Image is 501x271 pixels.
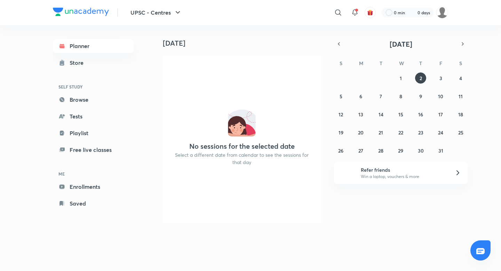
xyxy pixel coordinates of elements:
abbr: October 27, 2025 [358,147,363,154]
button: October 12, 2025 [335,109,347,120]
button: October 9, 2025 [415,91,426,102]
button: October 24, 2025 [435,127,446,138]
abbr: October 19, 2025 [339,129,343,136]
span: [DATE] [390,39,412,49]
button: October 20, 2025 [355,127,366,138]
abbr: October 6, 2025 [359,93,362,100]
button: October 6, 2025 [355,91,366,102]
abbr: October 14, 2025 [379,111,383,118]
abbr: October 12, 2025 [339,111,343,118]
img: referral [340,166,353,180]
button: October 4, 2025 [455,72,466,84]
button: October 1, 2025 [395,72,406,84]
abbr: Monday [359,60,363,67]
abbr: October 15, 2025 [398,111,403,118]
a: Company Logo [53,8,109,18]
abbr: Sunday [340,60,342,67]
h4: No sessions for the selected date [189,142,295,150]
abbr: October 7, 2025 [380,93,382,100]
p: Select a different date from calendar to see the sessions for that day [171,151,312,166]
button: October 31, 2025 [435,145,446,156]
h6: Refer friends [361,166,446,173]
h4: [DATE] [163,39,326,47]
a: Store [53,56,134,70]
button: October 11, 2025 [455,91,466,102]
button: October 28, 2025 [375,145,387,156]
button: UPSC - Centres [126,6,186,20]
img: Company Logo [53,8,109,16]
abbr: October 13, 2025 [358,111,363,118]
button: October 13, 2025 [355,109,366,120]
button: October 29, 2025 [395,145,406,156]
button: October 30, 2025 [415,145,426,156]
abbr: October 20, 2025 [358,129,364,136]
button: October 25, 2025 [455,127,466,138]
img: avatar [367,9,373,16]
abbr: October 2, 2025 [420,75,422,82]
a: Saved [53,196,134,210]
button: October 15, 2025 [395,109,406,120]
button: October 21, 2025 [375,127,387,138]
abbr: Friday [439,60,442,67]
h6: SELF STUDY [53,81,134,93]
abbr: October 26, 2025 [338,147,343,154]
button: October 23, 2025 [415,127,426,138]
abbr: Thursday [419,60,422,67]
img: Vikas Mishra [436,7,448,18]
abbr: October 16, 2025 [418,111,423,118]
button: October 18, 2025 [455,109,466,120]
img: streak [409,9,416,16]
abbr: October 18, 2025 [458,111,463,118]
div: Store [70,59,88,67]
button: October 3, 2025 [435,72,446,84]
a: Browse [53,93,134,107]
abbr: October 21, 2025 [379,129,383,136]
abbr: October 17, 2025 [438,111,443,118]
button: October 5, 2025 [335,91,347,102]
button: October 26, 2025 [335,145,347,156]
button: October 16, 2025 [415,109,426,120]
abbr: October 9, 2025 [419,93,422,100]
abbr: October 8, 2025 [399,93,402,100]
abbr: Tuesday [380,60,382,67]
button: October 22, 2025 [395,127,406,138]
a: Enrollments [53,180,134,194]
abbr: October 31, 2025 [438,147,443,154]
abbr: October 3, 2025 [439,75,442,82]
abbr: October 29, 2025 [398,147,403,154]
button: October 2, 2025 [415,72,426,84]
abbr: October 4, 2025 [459,75,462,82]
button: October 14, 2025 [375,109,387,120]
abbr: October 23, 2025 [418,129,423,136]
abbr: October 25, 2025 [458,129,463,136]
abbr: October 30, 2025 [418,147,424,154]
a: Playlist [53,126,134,140]
abbr: Saturday [459,60,462,67]
button: avatar [365,7,376,18]
abbr: October 10, 2025 [438,93,443,100]
button: October 19, 2025 [335,127,347,138]
button: October 10, 2025 [435,91,446,102]
button: [DATE] [344,39,458,49]
abbr: October 28, 2025 [378,147,383,154]
abbr: October 22, 2025 [398,129,403,136]
button: October 27, 2025 [355,145,366,156]
button: October 17, 2025 [435,109,446,120]
p: Win a laptop, vouchers & more [361,173,446,180]
a: Tests [53,109,134,123]
abbr: October 1, 2025 [400,75,402,82]
img: No events [228,109,256,137]
h6: ME [53,168,134,180]
button: October 7, 2025 [375,91,387,102]
a: Free live classes [53,143,134,157]
abbr: October 11, 2025 [459,93,463,100]
abbr: Wednesday [399,60,404,67]
abbr: October 24, 2025 [438,129,443,136]
button: October 8, 2025 [395,91,406,102]
a: Planner [53,39,134,53]
abbr: October 5, 2025 [340,93,342,100]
